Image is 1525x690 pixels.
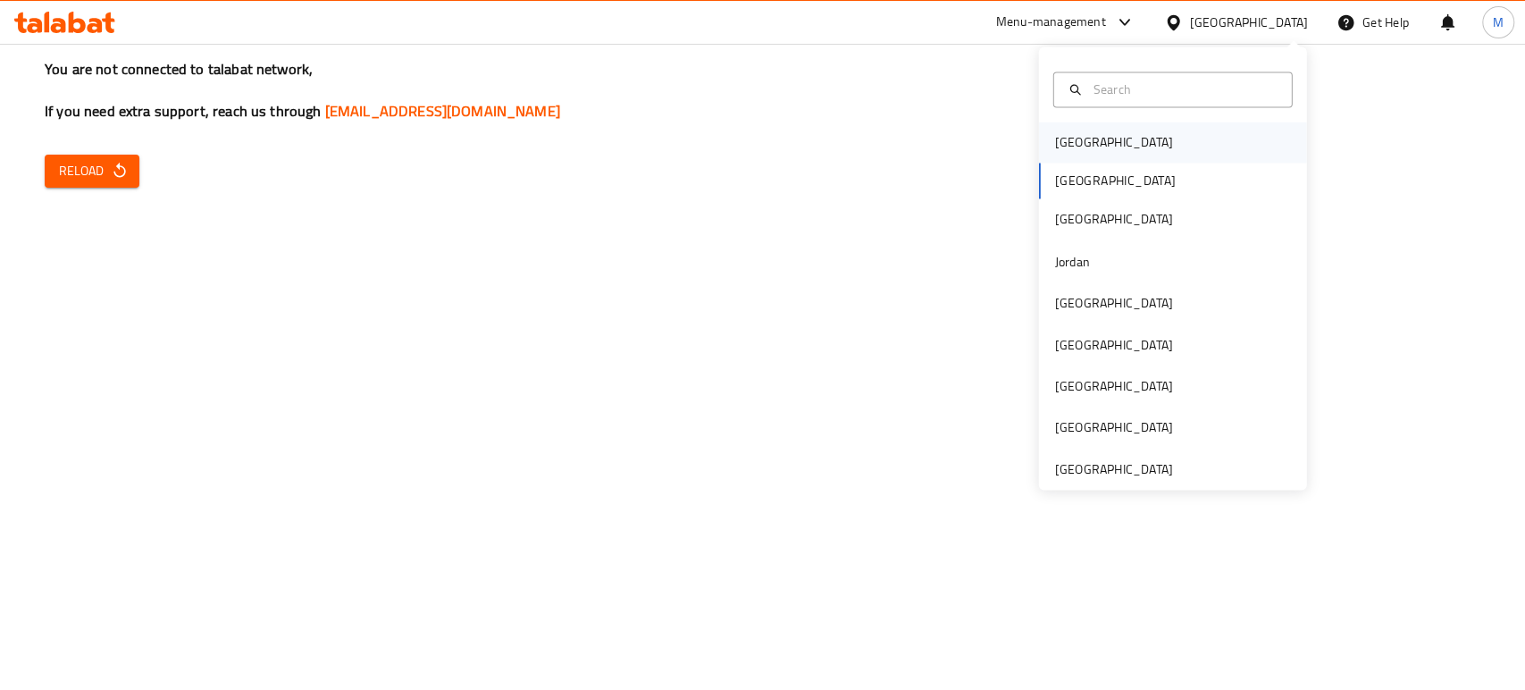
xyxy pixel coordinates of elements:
div: [GEOGRAPHIC_DATA] [1055,417,1173,437]
h3: You are not connected to talabat network, If you need extra support, reach us through [45,59,1480,122]
a: [EMAIL_ADDRESS][DOMAIN_NAME] [325,97,560,124]
div: [GEOGRAPHIC_DATA] [1055,459,1173,478]
div: [GEOGRAPHIC_DATA] [1055,210,1173,230]
div: [GEOGRAPHIC_DATA] [1055,375,1173,395]
div: Jordan [1055,251,1090,271]
button: Reload [45,155,139,188]
div: [GEOGRAPHIC_DATA] [1055,334,1173,354]
input: Search [1086,80,1281,99]
div: [GEOGRAPHIC_DATA] [1190,13,1308,32]
span: Reload [59,160,125,182]
div: Menu-management [996,12,1106,33]
span: M [1493,13,1504,32]
div: [GEOGRAPHIC_DATA] [1055,293,1173,313]
div: [GEOGRAPHIC_DATA] [1055,132,1173,152]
